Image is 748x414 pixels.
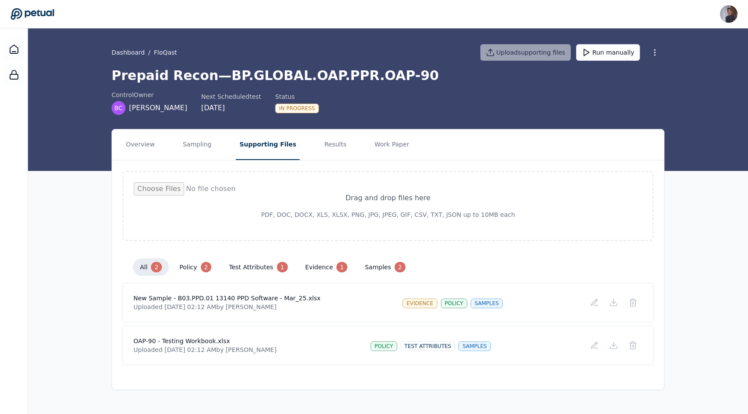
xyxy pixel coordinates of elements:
div: Next Scheduled test [201,92,261,101]
div: control Owner [112,90,187,99]
button: Run manually [576,44,640,61]
button: all 2 [133,258,169,276]
button: Overview [122,129,158,160]
button: test attributes 1 [222,258,294,276]
div: 2 [151,262,162,272]
button: policy 2 [172,258,218,276]
button: Uploadsupporting files [480,44,571,61]
button: Delete File [623,295,643,310]
div: Status [275,92,319,101]
button: samples 2 [358,258,412,276]
p: Uploaded [DATE] 02:12 AM by [PERSON_NAME] [133,345,276,354]
button: Supporting Files [236,129,300,160]
button: Sampling [179,129,215,160]
nav: Tabs [112,129,664,160]
span: [PERSON_NAME] [129,103,187,113]
h4: New Sample - B03.PPD.01 13140 PPD Software - Mar_25.xlsx [133,294,321,303]
div: samples [471,299,503,308]
a: Go to Dashboard [10,8,54,20]
button: Delete File [623,337,643,353]
img: Andrew Li [720,5,738,23]
span: BC [114,104,122,112]
button: evidence 1 [298,258,355,276]
h1: Prepaid Recon — BP.GLOBAL.OAP.PPR.OAP-90 [112,68,664,83]
div: 1 [277,262,288,272]
div: 1 [336,262,347,272]
button: FloQast [154,48,177,57]
button: Download File [604,295,623,310]
button: Results [321,129,350,160]
div: [DATE] [201,103,261,113]
button: Add/Edit Description [585,337,604,353]
button: Work Paper [371,129,413,160]
div: policy [441,299,467,308]
a: Dashboard [3,39,24,60]
div: / [112,48,177,57]
div: 2 [201,262,212,272]
div: In Progress [275,104,319,113]
button: Add/Edit Description [585,295,604,310]
a: SOC [3,64,24,85]
p: Uploaded [DATE] 02:12 AM by [PERSON_NAME] [133,303,321,311]
div: evidence [402,299,437,308]
h4: OAP-90 - Testing Workbook.xlsx [133,337,276,345]
div: 2 [395,262,405,272]
div: policy [371,341,397,351]
div: samples [458,341,491,351]
a: Dashboard [112,48,145,57]
button: Download File [604,337,623,353]
div: test attributes [401,341,455,351]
